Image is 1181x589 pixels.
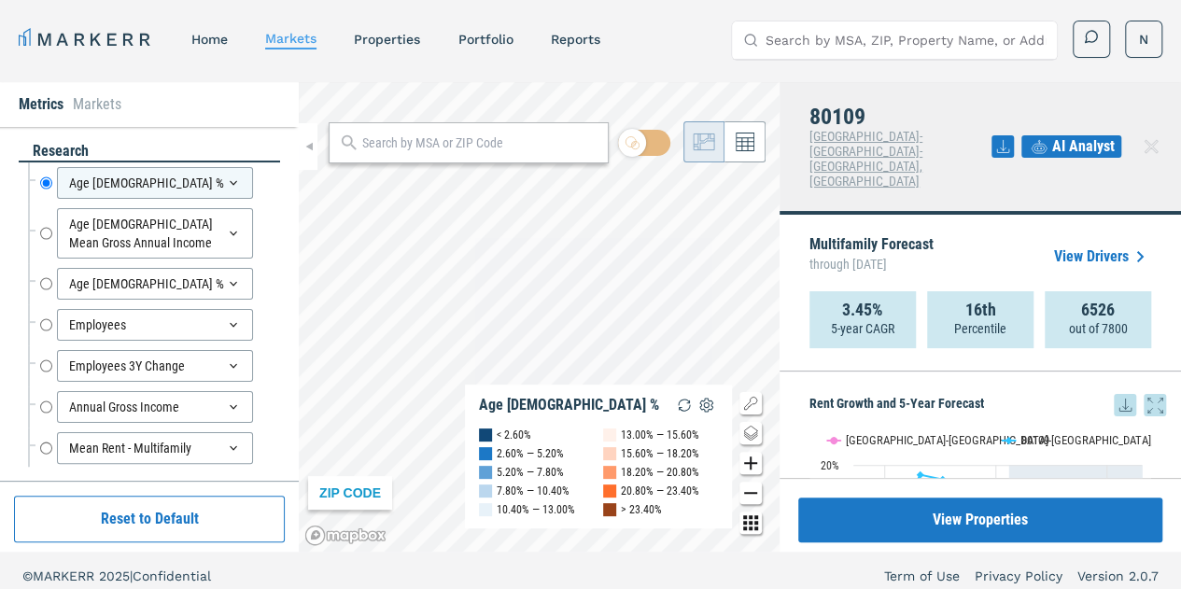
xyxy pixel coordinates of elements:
a: Privacy Policy [975,567,1062,585]
div: Age [DEMOGRAPHIC_DATA] % [57,268,253,300]
strong: 16th [965,301,996,319]
div: > 23.40% [621,500,662,519]
img: Reload Legend [673,394,696,416]
p: Percentile [954,319,1006,338]
button: Zoom out map button [739,482,762,504]
span: © [22,568,33,583]
li: Markets [73,93,121,116]
h4: 80109 [809,105,991,129]
button: Zoom in map button [739,452,762,474]
a: MARKERR [19,26,154,52]
div: Employees 3Y Change [57,350,253,382]
a: reports [550,32,599,47]
a: Version 2.0.7 [1077,567,1159,585]
div: Annual Gross Income [57,391,253,423]
div: 20.80% — 23.40% [621,482,699,500]
a: Term of Use [884,567,960,585]
button: Change style map button [739,422,762,444]
strong: 3.45% [842,301,883,319]
div: research [19,141,280,162]
a: home [191,32,228,47]
span: through [DATE] [809,252,934,276]
a: Portfolio [457,32,513,47]
input: Search by MSA, ZIP, Property Name, or Address [766,21,1046,59]
div: 5.20% — 7.80% [497,463,564,482]
div: < 2.60% [497,426,531,444]
a: properties [354,32,420,47]
span: Confidential [133,568,211,583]
p: 5-year CAGR [831,319,894,338]
li: Metrics [19,93,63,116]
strong: 6526 [1081,301,1115,319]
span: AI Analyst [1052,135,1115,158]
div: 15.60% — 18.20% [621,444,699,463]
button: N [1125,21,1162,58]
button: Other options map button [739,512,762,534]
canvas: Map [299,82,780,552]
div: Employees [57,309,253,341]
button: Show/Hide Legend Map Button [739,392,762,414]
path: Friday, 29 Jul, 18:00, 14.45. 80109. [939,475,947,483]
button: Reset to Default [14,496,285,542]
p: Multifamily Forecast [809,237,934,276]
span: [GEOGRAPHIC_DATA]-[GEOGRAPHIC_DATA]-[GEOGRAPHIC_DATA], [GEOGRAPHIC_DATA] [809,129,922,189]
div: ZIP CODE [308,476,392,510]
button: AI Analyst [1021,135,1121,158]
a: Mapbox logo [304,525,387,546]
div: Age [DEMOGRAPHIC_DATA] Mean Gross Annual Income [57,208,253,259]
div: 18.20% — 20.80% [621,463,699,482]
span: MARKERR [33,568,99,583]
div: 2.60% — 5.20% [497,444,564,463]
button: Show Denver-Aurora-Lakewood, CO [827,433,982,447]
path: Thursday, 29 Jul, 18:00, 16.25. 80109. [917,470,924,478]
div: 10.40% — 13.00% [497,500,575,519]
div: Age [DEMOGRAPHIC_DATA] % [57,167,253,199]
button: View Properties [798,498,1162,542]
input: Search by MSA or ZIP Code [362,133,598,153]
a: markets [265,31,316,46]
span: 2025 | [99,568,133,583]
button: Show 80109 [1002,433,1050,447]
div: 7.80% — 10.40% [497,482,569,500]
div: 13.00% — 15.60% [621,426,699,444]
a: View Drivers [1054,245,1151,268]
text: 20% [821,459,839,472]
span: N [1139,30,1148,49]
img: Settings [696,394,718,416]
div: Mean Rent - Multifamily [57,432,253,464]
div: Age [DEMOGRAPHIC_DATA] % [479,396,659,414]
h5: Rent Growth and 5-Year Forecast [809,394,1166,416]
p: out of 7800 [1069,319,1128,338]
